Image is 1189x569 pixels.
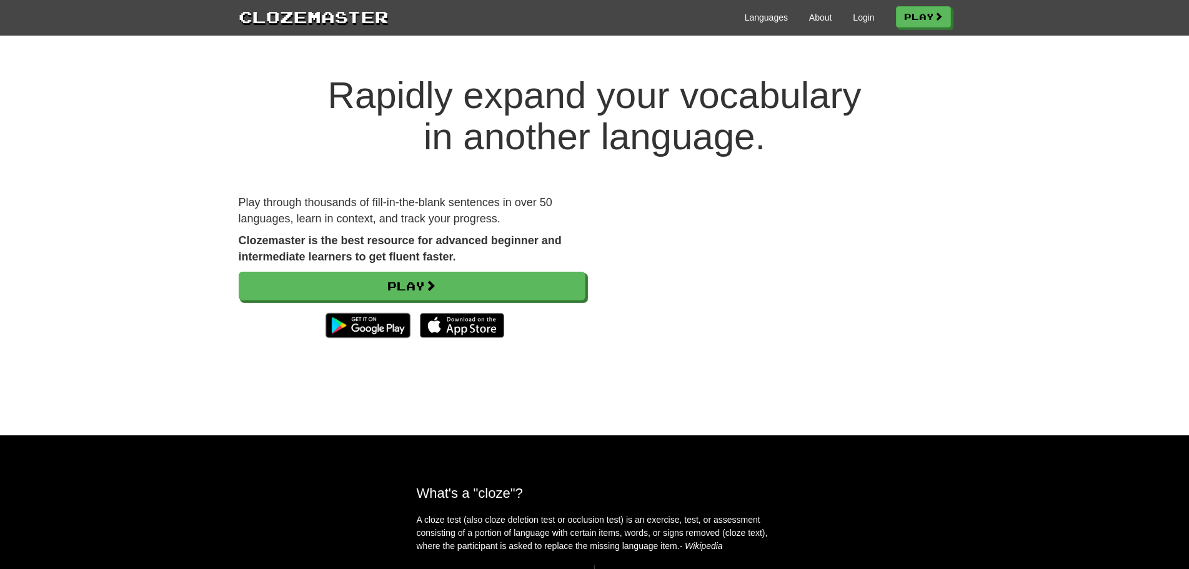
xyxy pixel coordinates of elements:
[680,541,723,551] em: - Wikipedia
[420,313,504,338] img: Download_on_the_App_Store_Badge_US-UK_135x40-25178aeef6eb6b83b96f5f2d004eda3bffbb37122de64afbaef7...
[239,5,389,28] a: Clozemaster
[853,11,874,24] a: Login
[239,234,562,263] strong: Clozemaster is the best resource for advanced beginner and intermediate learners to get fluent fa...
[319,307,416,344] img: Get it on Google Play
[745,11,788,24] a: Languages
[239,195,585,227] p: Play through thousands of fill-in-the-blank sentences in over 50 languages, learn in context, and...
[239,272,585,300] a: Play
[417,513,773,553] p: A cloze test (also cloze deletion test or occlusion test) is an exercise, test, or assessment con...
[417,485,773,501] h2: What's a "cloze"?
[896,6,951,27] a: Play
[809,11,832,24] a: About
